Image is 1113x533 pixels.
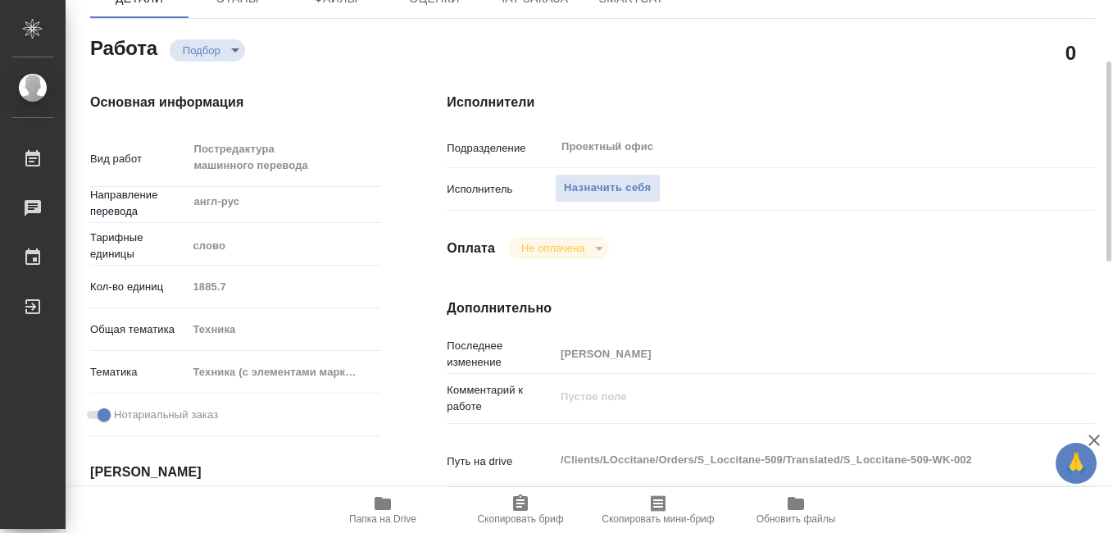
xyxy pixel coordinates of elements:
[170,39,245,61] div: Подбор
[564,179,651,198] span: Назначить себя
[447,453,555,470] p: Путь на drive
[447,93,1095,112] h4: Исполнители
[90,279,187,295] p: Кол-во единиц
[90,321,187,338] p: Общая тематика
[1062,446,1090,481] span: 🙏
[477,513,563,525] span: Скопировать бриф
[178,43,225,57] button: Подбор
[555,342,1041,366] input: Пустое поле
[187,275,381,298] input: Пустое поле
[187,232,381,260] div: слово
[90,151,187,167] p: Вид работ
[447,338,555,371] p: Последнее изменение
[555,446,1041,474] textarea: /Clients/LOccitane/Orders/S_Loccitane-509/Translated/S_Loccitane-509-WK-002
[516,241,589,255] button: Не оплачена
[90,462,381,482] h4: [PERSON_NAME]
[349,513,416,525] span: Папка на Drive
[727,487,865,533] button: Обновить файлы
[1056,443,1097,484] button: 🙏
[452,487,589,533] button: Скопировать бриф
[90,364,187,380] p: Тематика
[90,32,157,61] h2: Работа
[555,174,660,203] button: Назначить себя
[90,230,187,262] p: Тарифные единицы
[508,237,609,259] div: Подбор
[447,298,1095,318] h4: Дополнительно
[187,316,381,344] div: Техника
[447,181,555,198] p: Исполнитель
[756,513,836,525] span: Обновить файлы
[602,513,714,525] span: Скопировать мини-бриф
[314,487,452,533] button: Папка на Drive
[187,358,381,386] div: Техника (с элементами маркетинга)
[90,93,381,112] h4: Основная информация
[114,407,218,423] span: Нотариальный заказ
[447,382,555,415] p: Комментарий к работе
[447,239,495,258] h4: Оплата
[1065,39,1076,66] h2: 0
[90,187,187,220] p: Направление перевода
[447,140,555,157] p: Подразделение
[589,487,727,533] button: Скопировать мини-бриф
